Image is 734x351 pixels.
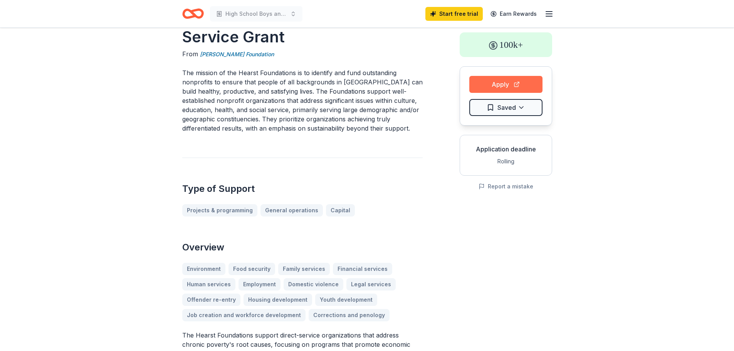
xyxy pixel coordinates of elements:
span: High School Boys and Girls Golf [225,9,287,18]
button: High School Boys and Girls Golf [210,6,302,22]
button: Apply [469,76,543,93]
a: Capital [326,204,355,217]
a: Home [182,5,204,23]
p: The mission of the Hearst Foundations is to identify and fund outstanding nonprofits to ensure th... [182,68,423,133]
a: General operations [260,204,323,217]
button: Saved [469,99,543,116]
a: [PERSON_NAME] Foundation [200,50,274,59]
a: Earn Rewards [486,7,541,21]
a: Start free trial [425,7,483,21]
div: Rolling [466,157,546,166]
div: 100k+ [460,32,552,57]
button: Report a mistake [479,182,533,191]
div: From [182,49,423,59]
h2: Overview [182,241,423,254]
h2: Type of Support [182,183,423,195]
div: Application deadline [466,144,546,154]
a: Projects & programming [182,204,257,217]
span: Saved [497,102,516,113]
